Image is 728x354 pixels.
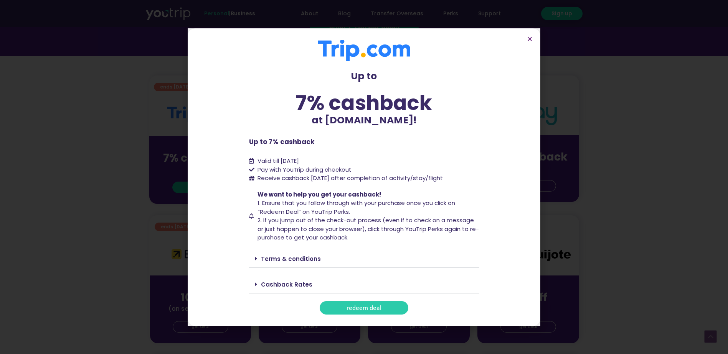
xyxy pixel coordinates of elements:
a: redeem deal [320,301,408,315]
p: Up to [249,69,479,84]
p: at [DOMAIN_NAME]! [249,113,479,128]
a: Close [527,36,533,42]
span: redeem deal [347,305,381,311]
span: 2. If you jump out of the check-out process (even if to check on a message or just happen to clos... [258,216,479,241]
a: Terms & conditions [261,255,321,263]
div: 7% cashback [249,93,479,113]
span: Receive cashback [DATE] after completion of activity/stay/flight [258,174,443,182]
b: Up to 7% cashback [249,137,314,146]
span: Pay with YouTrip during checkout [256,166,352,174]
span: We want to help you get your cashback! [258,190,381,198]
div: Cashback Rates [249,275,479,293]
div: Terms & conditions [249,250,479,268]
a: Cashback Rates [261,280,312,288]
span: Valid till [DATE] [258,157,299,165]
span: 1. Ensure that you follow through with your purchase once you click on “Redeem Deal” on YouTrip P... [258,199,455,216]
